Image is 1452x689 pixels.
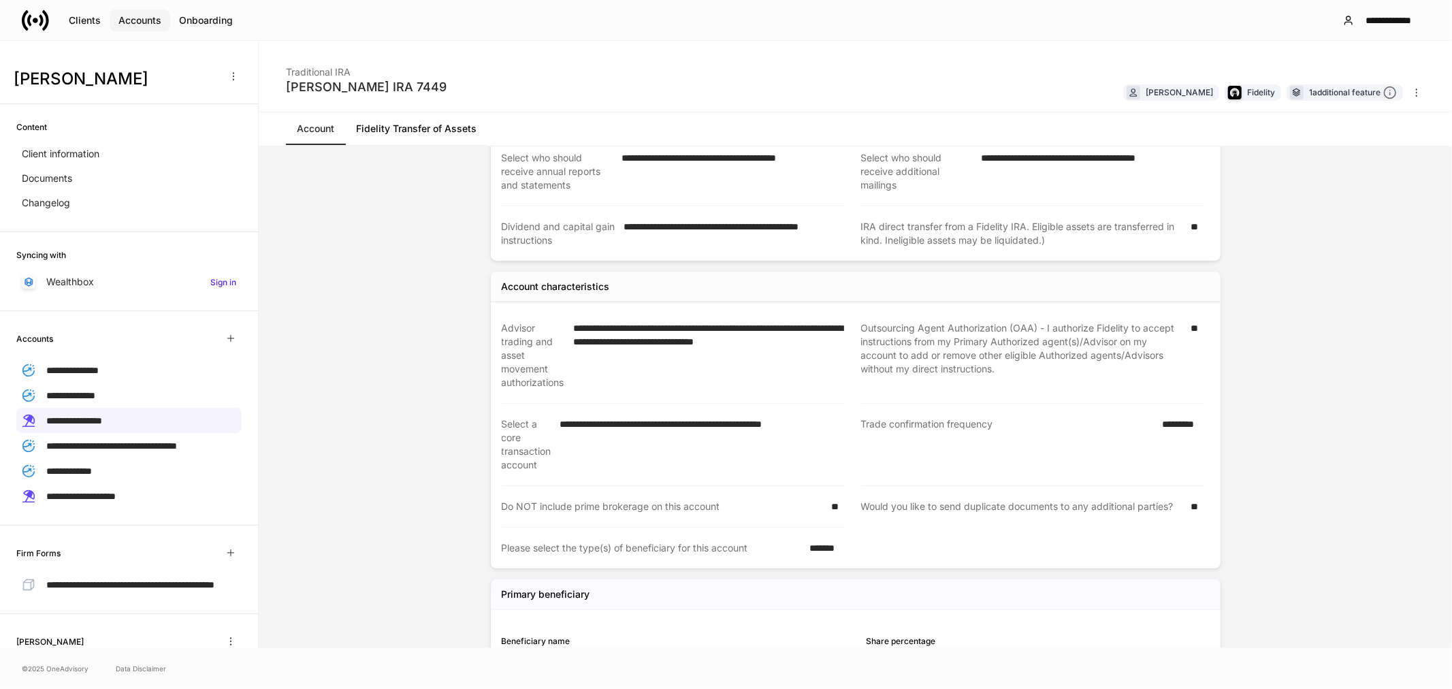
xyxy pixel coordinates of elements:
div: Fidelity [1247,86,1275,99]
h6: [PERSON_NAME] [16,635,84,648]
div: [PERSON_NAME] IRA 7449 [286,79,447,95]
div: Share percentage [867,635,936,647]
div: Select who should receive annual reports and statements [502,151,614,192]
p: Wealthbox [46,275,94,289]
div: Onboarding [179,14,233,27]
p: Changelog [22,196,70,210]
button: Accounts [110,10,170,31]
div: IRA direct transfer from a Fidelity IRA. Eligible assets are transferred in kind. Ineligible asse... [861,220,1183,247]
a: Fidelity Transfer of Assets [345,112,487,145]
div: Advisor trading and asset movement authorizations [502,321,566,389]
div: Select who should receive additional mailings [861,151,973,192]
h5: Primary beneficiary [502,588,590,601]
a: Changelog [16,191,242,215]
h6: Accounts [16,332,53,345]
div: Outsourcing Agent Authorization (OAA) - I authorize Fidelity to accept instructions from my Prima... [861,321,1183,389]
div: Select a core transaction account [502,417,552,472]
div: Do NOT include prime brokerage on this account [502,500,824,513]
a: Data Disclaimer [116,663,166,674]
div: Account characteristics [502,280,610,293]
button: Clients [60,10,110,31]
div: Traditional IRA [286,57,447,79]
h3: [PERSON_NAME] [14,68,217,90]
p: Documents [22,172,72,185]
h6: Syncing with [16,249,66,261]
p: Client information [22,147,99,161]
div: Trade confirmation frequency [861,417,1154,472]
h6: Content [16,121,47,133]
div: [PERSON_NAME] [1146,86,1213,99]
a: Documents [16,166,242,191]
a: Account [286,112,345,145]
h6: Firm Forms [16,547,61,560]
a: WealthboxSign in [16,270,242,294]
div: 1 additional feature [1309,86,1397,100]
div: Clients [69,14,101,27]
div: Please select the type(s) of beneficiary for this account [502,541,802,555]
button: Onboarding [170,10,242,31]
div: Beneficiary name [502,635,856,647]
div: Would you like to send duplicate documents to any additional parties? [861,500,1183,514]
h6: Sign in [210,276,236,289]
span: © 2025 OneAdvisory [22,663,88,674]
a: Client information [16,142,242,166]
div: Dividend and capital gain instructions [502,220,615,247]
div: Accounts [118,14,161,27]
